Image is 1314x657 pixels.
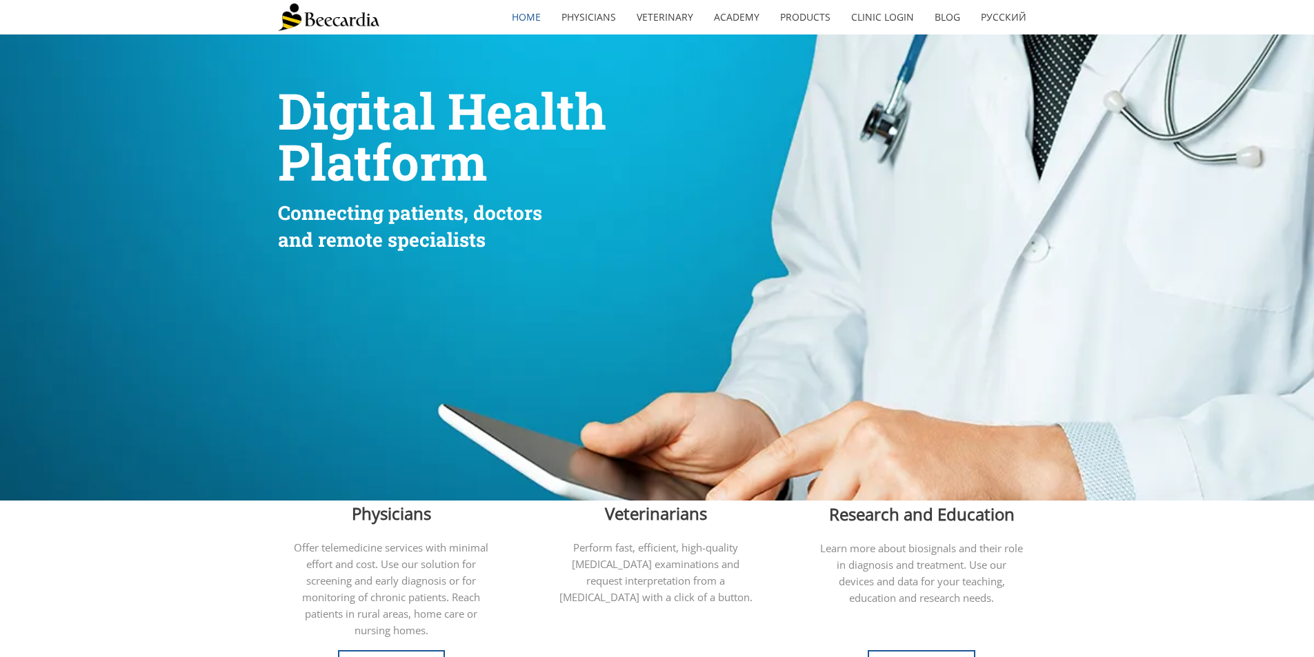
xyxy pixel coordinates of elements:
span: and remote specialists [278,227,486,252]
img: Beecardia [278,3,379,31]
span: Connecting patients, doctors [278,200,542,225]
a: Русский [970,1,1037,33]
a: Physicians [551,1,626,33]
span: Offer telemedicine services with minimal effort and cost. Use our solution for screening and earl... [294,540,488,637]
a: Products [770,1,841,33]
a: Clinic Login [841,1,924,33]
a: Veterinary [626,1,704,33]
span: Digital Health [278,78,606,143]
span: Learn more about biosignals and their role in diagnosis and treatment. Use our devices and data f... [820,541,1023,605]
a: Academy [704,1,770,33]
a: Blog [924,1,970,33]
span: Veterinarians [605,502,707,525]
a: home [501,1,551,33]
span: Perform fast, efficient, high-quality [MEDICAL_DATA] examinations and request interpretation from... [559,540,753,604]
span: Physicians [352,502,431,525]
span: Research and Education [829,503,1015,525]
span: Platform [278,129,487,194]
